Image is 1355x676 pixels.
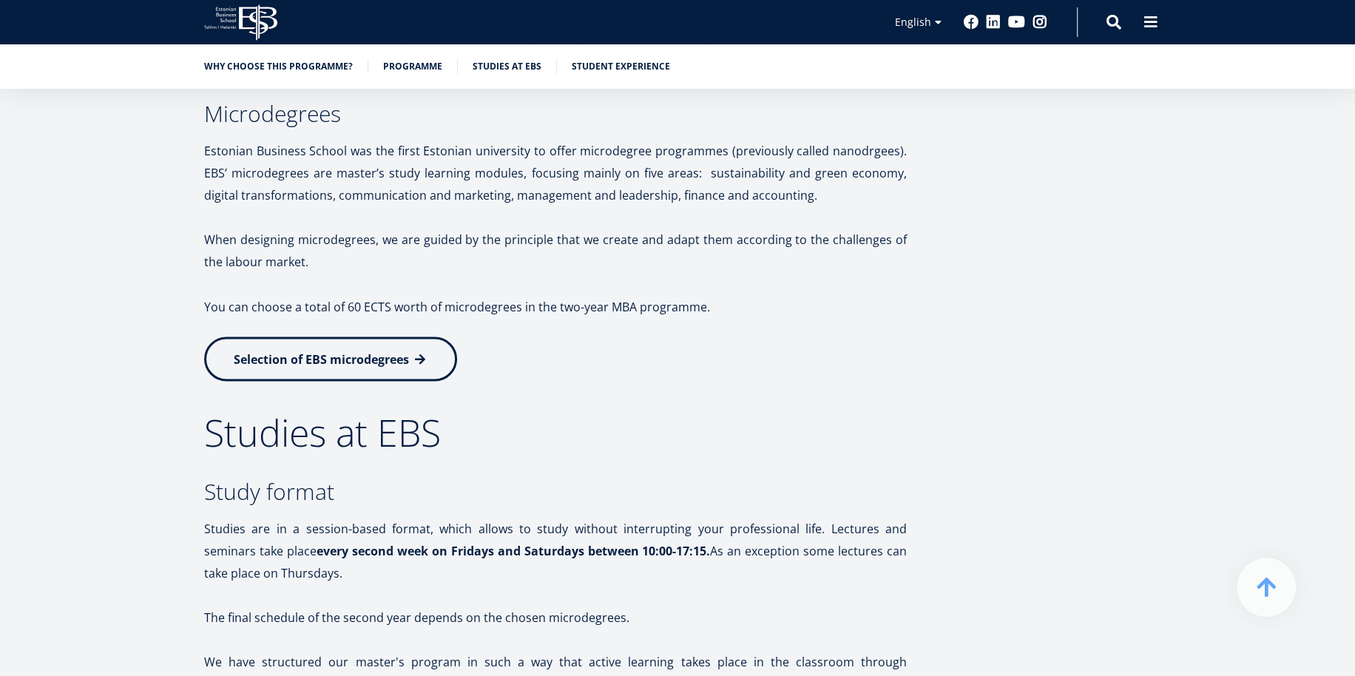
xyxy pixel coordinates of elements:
p: The final schedule of the second year depends on the chosen microdegrees. [204,606,907,628]
span: Selection of EBS microdegrees [234,351,409,367]
span: One-year MBA (in Estonian) [17,206,138,219]
a: Linkedin [986,15,1001,30]
a: Selection of EBS microdegrees [204,337,457,381]
input: One-year MBA (in Estonian) [4,206,13,216]
a: Studies at EBS [473,59,541,74]
a: Why choose this programme? [204,59,353,74]
p: When designing microdegrees, we are guided by the principle that we create and adapt them accordi... [204,229,907,273]
span: Two-year MBA [17,225,81,238]
input: Technology Innovation MBA [4,245,13,254]
input: Two-year MBA [4,226,13,235]
h2: Studies at EBS [204,413,907,450]
a: Youtube [1008,15,1025,30]
a: Programme [383,59,442,74]
a: Instagram [1033,15,1047,30]
p: You can choose a total of 60 ECTS worth of microdegrees in the two-year MBA programme. [204,295,907,317]
strong: every second week on Fridays and Saturdays between 10:00-17:15. [317,542,710,558]
h3: Microdegrees [204,103,907,125]
a: Facebook [964,15,979,30]
p: Estonian Business School was the first Estonian university to offer microdegree programmes (previ... [204,140,907,206]
a: Student experience [572,59,670,74]
p: Studies are in a session-based format, which allows to study without interrupting your profession... [204,517,907,584]
span: Technology Innovation MBA [17,244,142,257]
h3: Study format [204,480,907,502]
span: Last Name [351,1,399,14]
